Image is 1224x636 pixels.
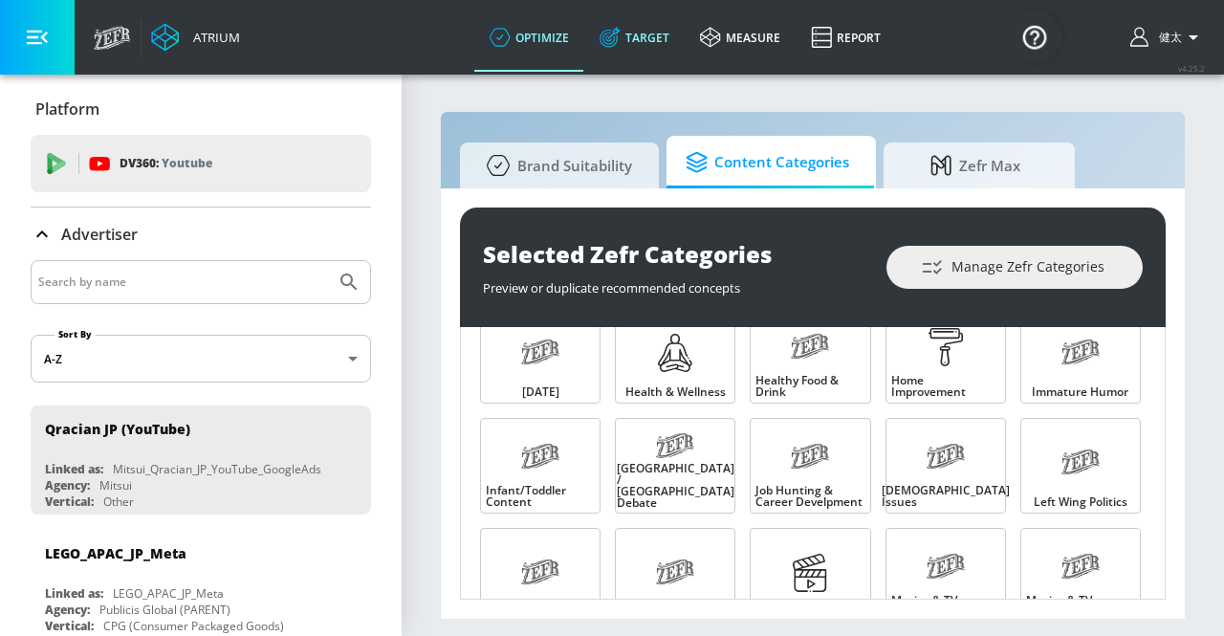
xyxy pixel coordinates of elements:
a: [DATE] [480,308,601,404]
span: v 4.25.2 [1178,63,1205,74]
div: A-Z [31,335,371,383]
span: Infant/Toddler Content [486,485,595,508]
div: Agency: [45,602,90,618]
a: Left Wing Politics [1020,418,1141,514]
div: Platform [31,82,371,136]
div: Other [103,493,134,510]
div: Linked as: [45,461,103,477]
span: [GEOGRAPHIC_DATA] / [GEOGRAPHIC_DATA] Debate [617,463,734,509]
span: [DATE] [522,386,559,398]
a: Atrium [151,23,240,52]
p: Advertiser [61,224,138,245]
a: Immature Humor [1020,308,1141,404]
div: Mitsui_Qracian_JP_YouTube_GoogleAds [113,461,321,477]
label: Sort By [55,328,96,340]
a: Home Improvement [885,308,1006,404]
div: Preview or duplicate recommended concepts [483,270,867,296]
a: Job Hunting & Career Develpment [750,418,870,514]
span: Health & Wellness [625,386,726,398]
input: Search by name [38,270,328,295]
div: Atrium [186,29,240,46]
button: 健太 [1130,26,1205,49]
span: [DEMOGRAPHIC_DATA] Issues [882,485,1010,508]
div: Publicis Global (PARENT) [99,602,230,618]
span: Brand Suitability [479,143,632,188]
a: Healthy Food & Drink [750,308,870,404]
div: Selected Zefr Categories [483,238,867,270]
p: DV360: [120,153,212,174]
button: Open Resource Center [1008,10,1061,63]
div: Vertical: [45,618,94,634]
span: Movies & TV - Action & Adventure [891,595,1000,618]
span: Left Wing Politics [1034,496,1127,508]
a: Movies & TV - Comedy [1020,528,1141,624]
div: Agency: [45,477,90,493]
span: Job Hunting & Career Develpment [755,485,864,508]
span: Content Categories [686,140,849,186]
div: Mitsui [99,477,132,493]
span: Movies & TV - Comedy [1026,595,1135,618]
p: Platform [35,99,99,120]
div: LEGO_APAC_JP_Meta [113,585,224,602]
a: Health & Wellness [615,308,735,404]
span: Immature Humor [1032,386,1128,398]
div: Advertiser [31,208,371,261]
div: Linked as: [45,585,103,602]
a: Report [796,3,896,72]
div: LEGO_APAC_JP_Meta [45,544,186,562]
span: Manage Zefr Categories [925,255,1104,279]
span: Home Improvement [891,375,1000,398]
a: optimize [474,3,584,72]
a: [DEMOGRAPHIC_DATA] Issues [885,418,1006,514]
button: Manage Zefr Categories [886,246,1143,289]
a: [GEOGRAPHIC_DATA] / [GEOGRAPHIC_DATA] Debate [615,418,735,514]
div: Qracian JP (YouTube)Linked as:Mitsui_Qracian_JP_YouTube_GoogleAdsAgency:MitsuiVertical:Other [31,406,371,515]
p: Youtube [162,153,212,173]
span: Healthy Food & Drink [755,375,864,398]
a: Movies & TV - Action & Adventure [885,528,1006,624]
a: Infant/Toddler Content [480,418,601,514]
span: Zefr Max [903,143,1048,188]
div: DV360: Youtube [31,135,371,192]
span: login as: kenta.kurishima@mbk-digital.co.jp [1151,30,1182,46]
a: measure [685,3,796,72]
div: Vertical: [45,493,94,510]
div: CPG (Consumer Packaged Goods) [103,618,284,634]
a: Target [584,3,685,72]
div: Qracian JP (YouTube) [45,420,190,438]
